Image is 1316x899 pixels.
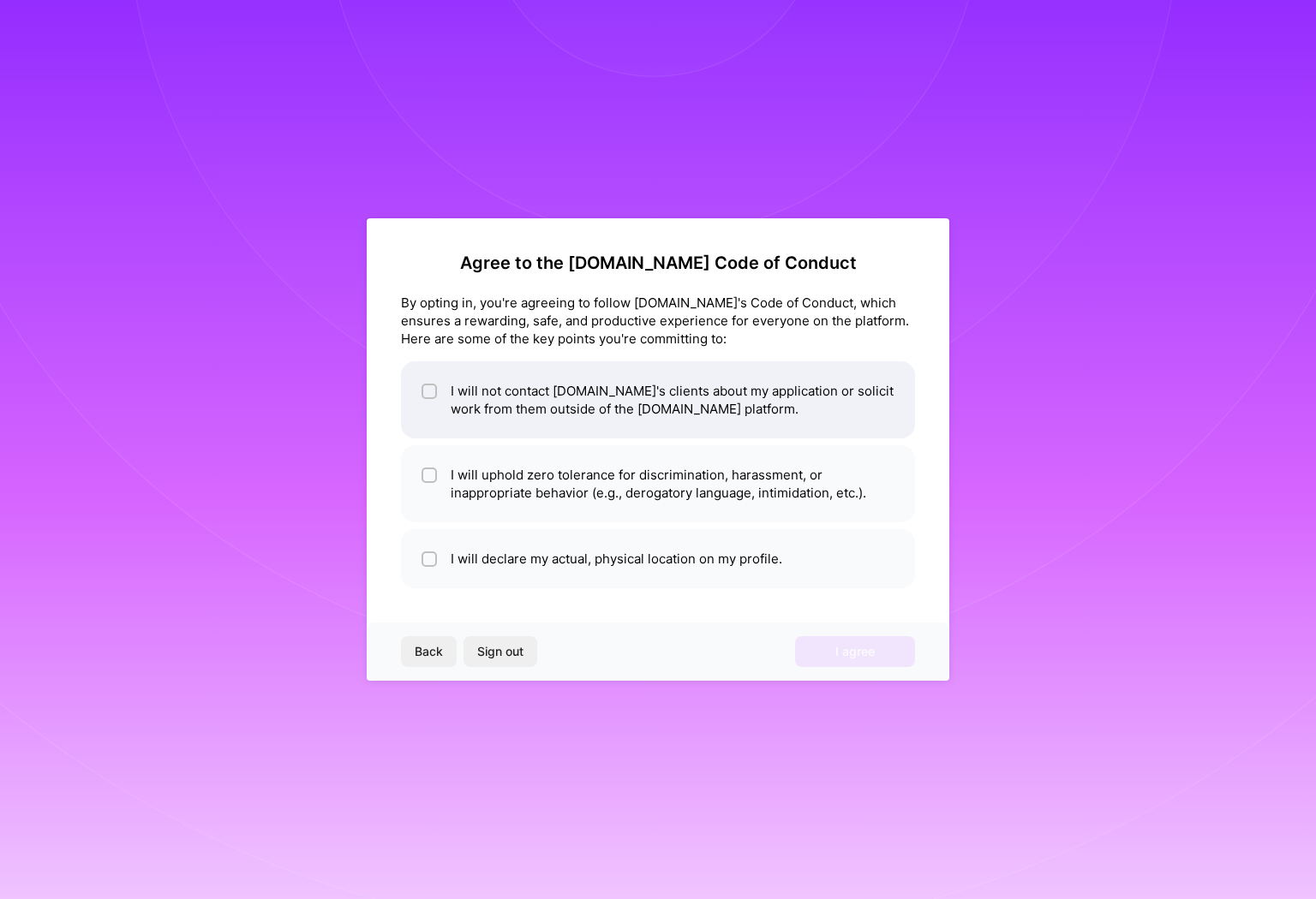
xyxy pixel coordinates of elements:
button: Back [401,636,457,667]
li: I will declare my actual, physical location on my profile. [401,529,915,588]
button: Sign out [464,636,537,667]
span: Back [415,643,443,660]
li: I will uphold zero tolerance for discrimination, harassment, or inappropriate behavior (e.g., der... [401,445,915,522]
span: Sign out [477,643,523,660]
li: I will not contact [DOMAIN_NAME]'s clients about my application or solicit work from them outside... [401,361,915,438]
div: By opting in, you're agreeing to follow [DOMAIN_NAME]'s Code of Conduct, which ensures a rewardin... [401,294,915,348]
h2: Agree to the [DOMAIN_NAME] Code of Conduct [401,253,915,273]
